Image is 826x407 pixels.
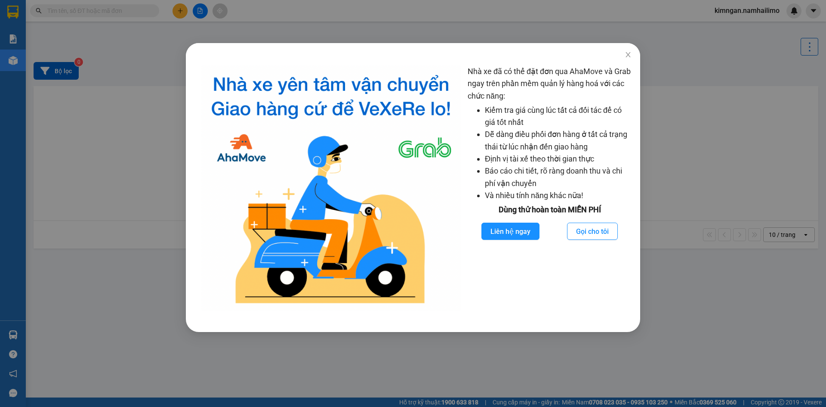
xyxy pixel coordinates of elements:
[485,165,632,190] li: Báo cáo chi tiết, rõ ràng doanh thu và chi phí vận chuyển
[485,190,632,202] li: Và nhiều tính năng khác nữa!
[485,104,632,129] li: Kiểm tra giá cùng lúc tất cả đối tác để có giá tốt nhất
[468,65,632,311] div: Nhà xe đã có thể đặt đơn qua AhaMove và Grab ngay trên phần mềm quản lý hàng hoá với các chức năng:
[468,204,632,216] div: Dùng thử hoàn toàn MIỄN PHÍ
[567,223,618,240] button: Gọi cho tôi
[490,226,530,237] span: Liên hệ ngay
[616,43,640,67] button: Close
[485,153,632,165] li: Định vị tài xế theo thời gian thực
[576,226,609,237] span: Gọi cho tôi
[485,128,632,153] li: Dễ dàng điều phối đơn hàng ở tất cả trạng thái từ lúc nhận đến giao hàng
[201,65,461,311] img: logo
[625,51,632,58] span: close
[481,223,539,240] button: Liên hệ ngay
